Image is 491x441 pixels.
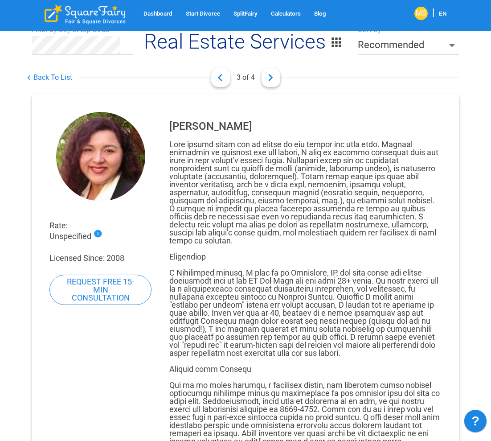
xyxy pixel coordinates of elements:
div: SquareFairy Logo [45,4,126,25]
span: Licensed Since: [49,253,105,263]
div: [PERSON_NAME] [169,121,442,132]
a: Dashboard [137,9,179,19]
a: Calculators [264,9,307,19]
span: | [428,7,439,18]
a: Start Divorce [179,9,227,19]
div: Recommended [358,36,459,54]
div: Unspecified [49,220,151,242]
a: Back To List [25,73,72,82]
div: 2008 [49,253,151,264]
div: EN [439,8,446,19]
img: 1710629655848_EXPERT_PROFILE_PHOTO.jpg [56,112,145,201]
span: Rate: [49,221,68,230]
div: 3 of 4 [25,61,459,87]
a: SplitFairy [227,9,264,19]
iframe: JSD widget [460,405,491,441]
div: MS [414,7,428,20]
a: Request Free 15-min Consultation [49,275,151,305]
a: Blog [307,9,333,19]
h1: Real Estate Services [140,29,351,54]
